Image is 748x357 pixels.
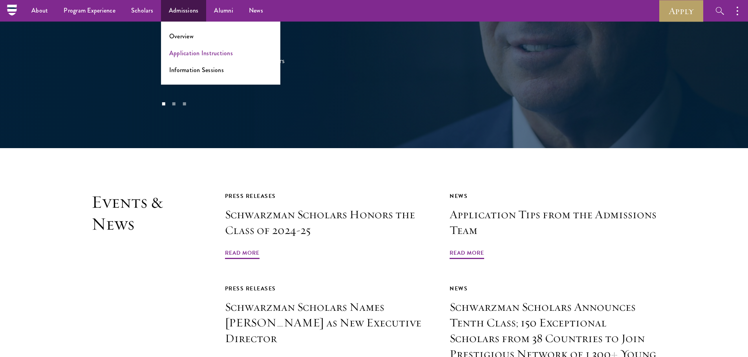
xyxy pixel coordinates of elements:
[169,65,224,74] a: Information Sessions
[225,191,432,260] a: Press Releases Schwarzman Scholars Honors the Class of 2024-25 Read More
[225,284,432,294] div: Press Releases
[169,99,179,109] button: 2 of 3
[450,191,657,201] div: News
[225,248,260,260] span: Read More
[169,49,233,58] a: Application Instructions
[225,299,432,346] h3: Schwarzman Scholars Names [PERSON_NAME] as New Executive Director
[225,207,432,238] h3: Schwarzman Scholars Honors the Class of 2024-25
[450,248,484,260] span: Read More
[450,207,657,238] h3: Application Tips from the Admissions Team
[450,284,657,294] div: News
[158,99,168,109] button: 1 of 3
[450,191,657,260] a: News Application Tips from the Admissions Team Read More
[225,191,432,201] div: Press Releases
[179,99,189,109] button: 3 of 3
[169,32,194,41] a: Overview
